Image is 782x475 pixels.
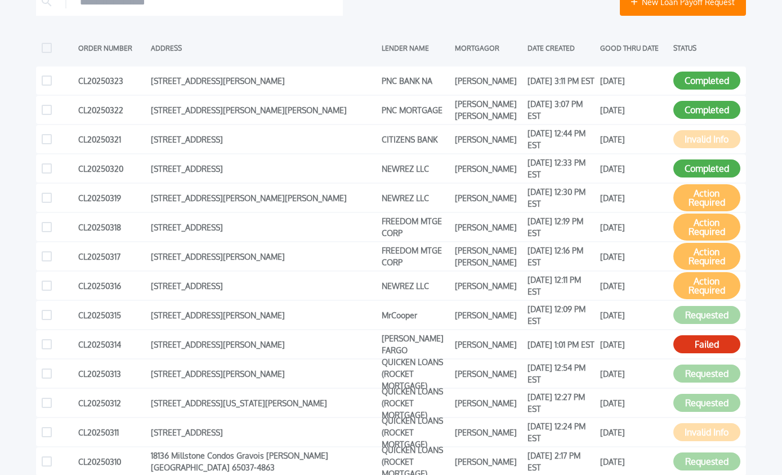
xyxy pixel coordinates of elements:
div: CL20250320 [78,160,145,177]
div: [DATE] 12:44 PM EST [528,131,595,148]
div: [STREET_ADDRESS] [151,424,376,441]
div: GOOD THRU DATE [600,39,667,56]
div: QUICKEN LOANS (ROCKET MORTGAGE) [382,394,449,411]
div: QUICKEN LOANS (ROCKET MORTGAGE) [382,453,449,470]
div: [STREET_ADDRESS] [151,219,376,236]
div: ORDER NUMBER [78,39,145,56]
div: FREEDOM MTGE CORP [382,219,449,236]
div: [DATE] [600,248,667,265]
button: Requested [673,365,740,383]
div: LENDER NAME [382,39,449,56]
div: [PERSON_NAME] [455,219,522,236]
div: [DATE] 12:27 PM EST [528,394,595,411]
div: CL20250319 [78,189,145,206]
div: [PERSON_NAME] [455,453,522,470]
div: [DATE] 2:17 PM EST [528,453,595,470]
div: PNC MORTGAGE [382,101,449,118]
div: CL20250311 [78,424,145,441]
button: Action Required [673,184,740,211]
div: [PERSON_NAME] [PERSON_NAME] [455,248,522,265]
div: [PERSON_NAME] [455,189,522,206]
div: [DATE] 12:09 PM EST [528,307,595,323]
div: [DATE] 1:01 PM EST [528,336,595,353]
div: [DATE] [600,424,667,441]
button: Invalid Info [673,423,740,441]
div: [DATE] [600,101,667,118]
div: MORTGAGOR [455,39,522,56]
div: [DATE] [600,72,667,89]
div: CL20250317 [78,248,145,265]
button: Completed [673,101,740,119]
button: Requested [673,306,740,324]
div: FREEDOM MTGE CORP [382,248,449,265]
div: CITIZENS BANK [382,131,449,148]
button: Action Required [673,272,740,299]
div: [STREET_ADDRESS][US_STATE][PERSON_NAME] [151,394,376,411]
div: [PERSON_NAME] [455,394,522,411]
button: Action Required [673,214,740,241]
button: Requested [673,394,740,412]
div: [DATE] 3:11 PM EST [528,72,595,89]
div: [PERSON_NAME] [455,336,522,353]
div: CL20250316 [78,277,145,294]
div: [DATE] 3:07 PM EST [528,101,595,118]
div: [DATE] [600,160,667,177]
div: NEWREZ LLC [382,189,449,206]
div: [DATE] [600,336,667,353]
div: CL20250313 [78,365,145,382]
div: NEWREZ LLC [382,277,449,294]
button: Completed [673,159,740,177]
button: Action Required [673,243,740,270]
div: CL20250321 [78,131,145,148]
div: [PERSON_NAME] [455,424,522,441]
div: 18136 Millstone Condos Gravois [PERSON_NAME] [GEOGRAPHIC_DATA] 65037-4863 [151,453,376,470]
div: [STREET_ADDRESS][PERSON_NAME] [151,248,376,265]
div: MrCooper [382,307,449,323]
div: [STREET_ADDRESS][PERSON_NAME][PERSON_NAME] [151,189,376,206]
div: [DATE] [600,189,667,206]
div: [STREET_ADDRESS] [151,277,376,294]
div: [PERSON_NAME] [455,160,522,177]
div: STATUS [673,39,740,56]
button: Failed [673,335,740,353]
div: [STREET_ADDRESS][PERSON_NAME] [151,336,376,353]
div: [PERSON_NAME] [PERSON_NAME] [455,101,522,118]
div: [PERSON_NAME] [455,277,522,294]
div: [DATE] 12:30 PM EST [528,189,595,206]
div: [DATE] 12:54 PM EST [528,365,595,382]
div: [DATE] [600,219,667,236]
div: [DATE] 12:24 PM EST [528,424,595,441]
button: Requested [673,452,740,470]
div: QUICKEN LOANS (ROCKET MORTGAGE) [382,365,449,382]
div: PNC BANK NA [382,72,449,89]
div: CL20250315 [78,307,145,323]
div: [PERSON_NAME] [455,72,522,89]
button: Completed [673,72,740,90]
div: [DATE] 12:11 PM EST [528,277,595,294]
div: [STREET_ADDRESS][PERSON_NAME] [151,307,376,323]
div: [PERSON_NAME] [455,131,522,148]
div: [DATE] 12:16 PM EST [528,248,595,265]
div: QUICKEN LOANS (ROCKET MORTGAGE) [382,424,449,441]
div: [DATE] [600,394,667,411]
div: [DATE] 12:33 PM EST [528,160,595,177]
div: CL20250323 [78,72,145,89]
div: CL20250318 [78,219,145,236]
div: [DATE] [600,365,667,382]
div: [DATE] [600,277,667,294]
div: CL20250322 [78,101,145,118]
div: [DATE] [600,307,667,323]
div: [DATE] [600,453,667,470]
div: [PERSON_NAME] FARGO [382,336,449,353]
div: [STREET_ADDRESS][PERSON_NAME] [151,72,376,89]
div: [DATE] [600,131,667,148]
div: [STREET_ADDRESS] [151,160,376,177]
div: [STREET_ADDRESS][PERSON_NAME] [151,365,376,382]
div: [PERSON_NAME] [455,365,522,382]
div: [DATE] 12:19 PM EST [528,219,595,236]
div: ADDRESS [151,39,376,56]
div: NEWREZ LLC [382,160,449,177]
div: CL20250312 [78,394,145,411]
div: [STREET_ADDRESS][PERSON_NAME][PERSON_NAME] [151,101,376,118]
div: [STREET_ADDRESS] [151,131,376,148]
